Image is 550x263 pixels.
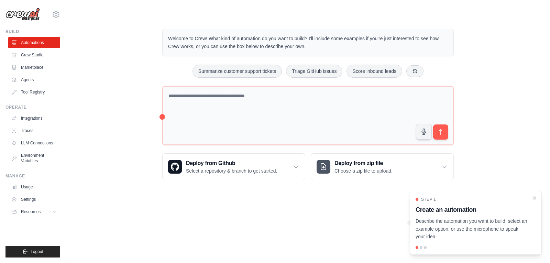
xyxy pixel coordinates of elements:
[21,209,41,215] span: Resources
[8,62,60,73] a: Marketplace
[168,35,448,51] p: Welcome to Crew! What kind of automation do you want to build? I'll include some examples if you'...
[8,194,60,205] a: Settings
[334,159,393,167] h3: Deploy from zip file
[532,195,537,201] button: Close walkthrough
[186,159,277,167] h3: Deploy from Github
[346,65,402,78] button: Score inbound leads
[334,167,393,174] p: Choose a zip file to upload.
[31,249,43,254] span: Logout
[5,29,60,34] div: Build
[5,173,60,179] div: Manage
[5,105,60,110] div: Operate
[421,197,436,202] span: Step 1
[8,50,60,61] a: Crew Studio
[5,8,40,21] img: Logo
[186,167,277,174] p: Select a repository & branch to get started.
[416,217,528,241] p: Describe the automation you want to build, select an example option, or use the microphone to spe...
[8,125,60,136] a: Traces
[8,138,60,149] a: LLM Connections
[8,182,60,193] a: Usage
[8,206,60,217] button: Resources
[286,65,342,78] button: Triage GitHub issues
[8,113,60,124] a: Integrations
[8,74,60,85] a: Agents
[416,205,528,215] h3: Create an automation
[5,246,60,257] button: Logout
[192,65,282,78] button: Summarize customer support tickets
[8,150,60,166] a: Environment Variables
[8,37,60,48] a: Automations
[8,87,60,98] a: Tool Registry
